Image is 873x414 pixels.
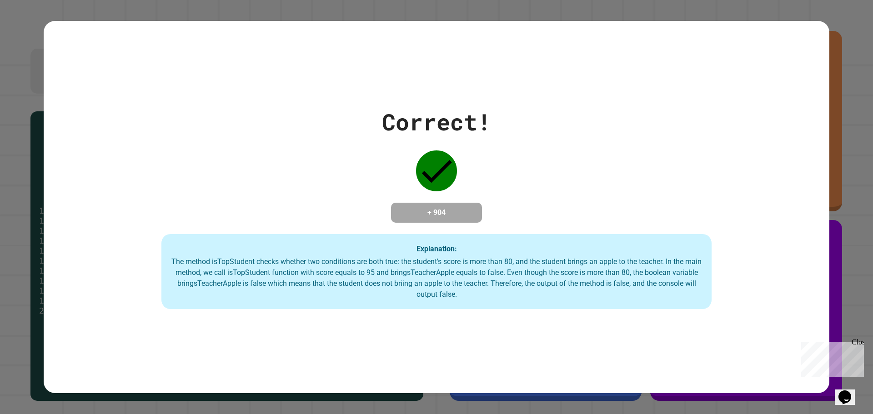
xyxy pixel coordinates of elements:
iframe: chat widget [835,378,864,405]
strong: Explanation: [416,244,457,253]
h4: + 904 [400,207,473,218]
div: The method isTopStudent checks whether two conditions are both true: the student's score is more ... [171,256,702,300]
iframe: chat widget [798,338,864,377]
div: Correct! [382,105,491,139]
div: Chat with us now!Close [4,4,63,58]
